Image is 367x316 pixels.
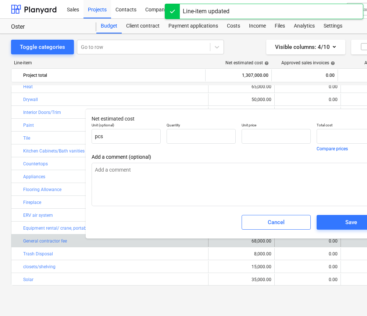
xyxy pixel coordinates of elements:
a: Costs [222,19,245,33]
span: help [329,61,335,65]
div: Save [345,218,357,227]
a: Drywall [23,97,38,102]
p: Unit price [242,123,311,129]
a: Equipment rental/ crane, portable potty etc.. [23,226,110,231]
div: 8,000.00 [254,251,271,256]
a: Trash Disposal [23,251,53,256]
a: Solar [23,277,33,282]
div: 50,000.00 [252,97,271,102]
div: 0.00 [278,238,338,244]
div: 15,000.00 [252,264,271,269]
a: Income [245,19,270,33]
a: Settings [319,19,347,33]
a: Analytics [289,19,319,33]
div: 0.00 [278,264,338,269]
div: Cancel [268,218,285,227]
a: Countertops [23,161,48,166]
a: ERV air system [23,213,53,218]
div: 0.00 [278,97,338,102]
div: Project total [23,69,202,81]
div: Toggle categories [20,42,65,52]
span: help [263,61,269,65]
a: Payment applications [164,19,222,33]
div: 35,000.00 [252,277,271,282]
div: Oster [11,23,88,31]
p: Quantity [167,123,236,129]
div: Line-item [11,60,206,65]
div: 0.00 [278,251,338,256]
a: Client contract [122,19,164,33]
a: closets/shelving [23,264,56,269]
div: Line-item updated [183,7,229,16]
div: 68,000.00 [211,238,271,244]
a: Paint [23,123,34,128]
a: Kitchen Cabinets/Bath vanities [23,148,85,154]
p: Unit (optional) [92,123,161,129]
button: Toggle categories [11,40,74,54]
a: Files [270,19,289,33]
div: Visible columns : 4/10 [275,42,336,52]
div: 1,307,000.00 [209,69,268,81]
div: 0.00 [278,84,338,89]
button: Compare prices [317,147,348,151]
a: Flooring Allowance [23,187,61,192]
a: Budget [96,19,122,33]
a: Fireplace [23,200,41,205]
div: Approved sales invoices [281,60,335,65]
a: General contractor fee [23,238,67,244]
iframe: Chat Widget [330,281,367,316]
div: 0.00 [275,69,335,81]
button: Visible columns:4/10 [266,40,345,54]
div: 65,000.00 [252,84,271,89]
div: Net estimated cost [225,60,269,65]
div: 0.00 [278,277,338,282]
a: Interior Doors/Trim [23,110,61,115]
a: Appliances [23,174,45,179]
button: Cancel [242,215,311,230]
a: Heat [23,84,33,89]
a: Tile [23,136,30,141]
